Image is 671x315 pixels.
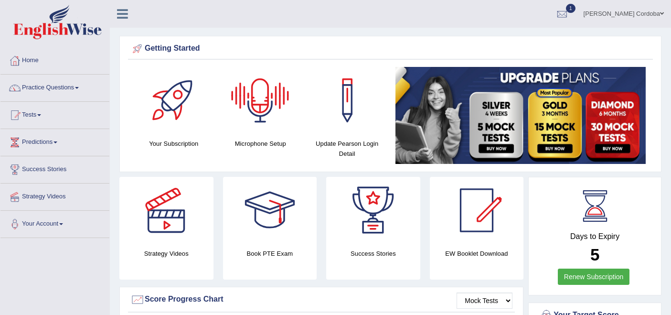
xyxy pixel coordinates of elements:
[0,156,109,180] a: Success Stories
[309,139,386,159] h4: Update Pearson Login Detail
[0,47,109,71] a: Home
[566,4,575,13] span: 1
[0,129,109,153] a: Predictions
[0,75,109,98] a: Practice Questions
[130,42,650,56] div: Getting Started
[130,293,512,307] div: Score Progress Chart
[135,139,213,149] h4: Your Subscription
[223,249,317,259] h4: Book PTE Exam
[119,249,213,259] h4: Strategy Videos
[326,249,420,259] h4: Success Stories
[430,249,524,259] h4: EW Booklet Download
[539,232,650,241] h4: Days to Expiry
[0,211,109,235] a: Your Account
[222,139,299,149] h4: Microphone Setup
[395,67,646,164] img: small5.jpg
[558,269,630,285] a: Renew Subscription
[0,102,109,126] a: Tests
[0,184,109,207] a: Strategy Videos
[590,245,599,264] b: 5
